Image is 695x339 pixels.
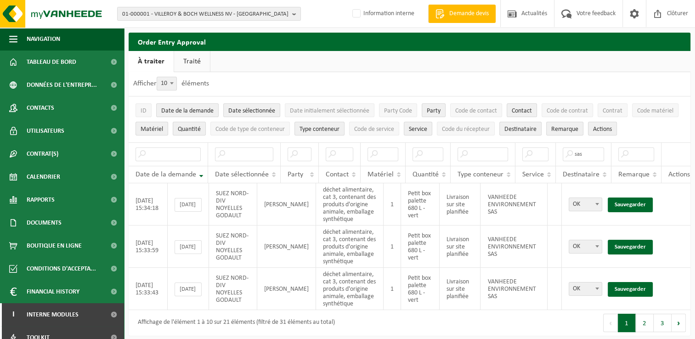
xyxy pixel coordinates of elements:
td: Livraison sur site planifiée [440,183,481,226]
button: Party CodeParty Code: Activate to sort [379,103,417,117]
td: Petit box palette 680 L - vert [401,268,440,310]
button: RemarqueRemarque: Activate to sort [546,122,583,136]
td: [PERSON_NAME] [257,226,316,268]
span: Party Code [384,107,412,114]
td: VANHEEDE ENVIRONNEMENT SAS [480,226,547,268]
button: 01-000001 - VILLEROY & BOCH WELLNESS NV - [GEOGRAPHIC_DATA] [117,7,301,21]
span: Date de la demande [161,107,214,114]
button: IDID: Activate to sort [136,103,152,117]
button: Next [672,314,686,332]
span: Party [427,107,441,114]
span: Demande devis [447,9,491,18]
span: Code de type de conteneur [215,126,285,133]
span: Actions [593,126,612,133]
span: Code de contact [455,107,497,114]
td: VANHEEDE ENVIRONNEMENT SAS [480,268,547,310]
td: [PERSON_NAME] [257,268,316,310]
a: À traiter [129,51,174,72]
td: déchet alimentaire, cat 3, contenant des produits d'origine animale, emballage synthétique [316,226,384,268]
button: QuantitéQuantité: Activate to sort [173,122,206,136]
span: Interne modules [27,303,79,326]
div: Affichage de l'élément 1 à 10 sur 21 éléments (filtré de 31 éléments au total) [133,315,335,331]
td: SUEZ NORD- DIV NOYELLES GODAULT [209,183,257,226]
button: 1 [618,314,636,332]
td: [DATE] 15:34:18 [129,183,168,226]
a: Sauvegarder [608,282,653,297]
span: Code du récepteur [442,126,490,133]
span: Type conteneur [299,126,339,133]
button: Date initialement sélectionnéeDate initialement sélectionnée: Activate to sort [285,103,374,117]
span: Date sélectionnée [215,171,269,178]
span: ID [141,107,147,114]
td: [DATE] 15:33:59 [129,226,168,268]
button: Code de contactCode de contact: Activate to sort [450,103,502,117]
span: Actions [668,171,690,178]
button: 2 [636,314,654,332]
span: Code de service [354,126,394,133]
button: Type conteneurType conteneur: Activate to sort [294,122,345,136]
span: Rapports [27,188,55,211]
td: SUEZ NORD- DIV NOYELLES GODAULT [209,226,257,268]
span: Matériel [367,171,394,178]
button: Code de contratCode de contrat: Activate to sort [542,103,593,117]
button: PartyParty: Activate to sort [422,103,446,117]
span: Contact [326,171,349,178]
button: Previous [603,314,618,332]
td: SUEZ NORD- DIV NOYELLES GODAULT [209,268,257,310]
span: OK [569,282,602,295]
button: Actions [588,122,617,136]
button: 3 [654,314,672,332]
td: [DATE] 15:33:43 [129,268,168,310]
span: OK [569,240,602,254]
td: déchet alimentaire, cat 3, contenant des produits d'origine animale, emballage synthétique [316,183,384,226]
span: Matériel [141,126,163,133]
td: 1 [384,268,401,310]
span: Conditions d'accepta... [27,257,96,280]
label: Afficher éléments [133,80,209,87]
span: Code de contrat [547,107,588,114]
td: déchet alimentaire, cat 3, contenant des produits d'origine animale, emballage synthétique [316,268,384,310]
span: Données de l'entrepr... [27,73,97,96]
span: Contrat(s) [27,142,58,165]
span: Service [409,126,427,133]
span: Type conteneur [458,171,503,178]
td: 1 [384,226,401,268]
button: Date de la demandeDate de la demande: Activate to remove sorting [156,103,219,117]
span: Date de la demande [136,171,196,178]
label: Information interne [350,7,414,21]
button: Code matérielCode matériel: Activate to sort [632,103,678,117]
span: OK [569,240,602,253]
a: Traité [174,51,210,72]
span: OK [569,282,602,296]
button: Code de type de conteneurCode de type de conteneur: Activate to sort [210,122,290,136]
span: Financial History [27,280,79,303]
span: Quantité [178,126,201,133]
h2: Order Entry Approval [129,33,690,51]
span: Destinataire [504,126,537,133]
a: Sauvegarder [608,240,653,254]
span: Quantité [412,171,439,178]
span: 01-000001 - VILLEROY & BOCH WELLNESS NV - [GEOGRAPHIC_DATA] [122,7,288,21]
td: VANHEEDE ENVIRONNEMENT SAS [480,183,547,226]
span: Contacts [27,96,54,119]
a: Sauvegarder [608,198,653,212]
td: Livraison sur site planifiée [440,268,481,310]
button: DestinataireDestinataire : Activate to sort [499,122,542,136]
button: ServiceService: Activate to sort [404,122,432,136]
span: OK [569,198,602,211]
span: Remarque [551,126,578,133]
span: I [9,303,17,326]
span: Boutique en ligne [27,234,82,257]
span: Service [522,171,544,178]
button: MatérielMatériel: Activate to sort [136,122,168,136]
span: 10 [157,77,176,90]
span: Navigation [27,28,60,51]
span: Tableau de bord [27,51,76,73]
span: Destinataire [563,171,599,178]
span: Remarque [618,171,650,178]
span: Calendrier [27,165,60,188]
span: Utilisateurs [27,119,64,142]
button: Date sélectionnéeDate sélectionnée: Activate to sort [223,103,280,117]
button: ContratContrat: Activate to sort [598,103,627,117]
span: OK [569,198,602,211]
